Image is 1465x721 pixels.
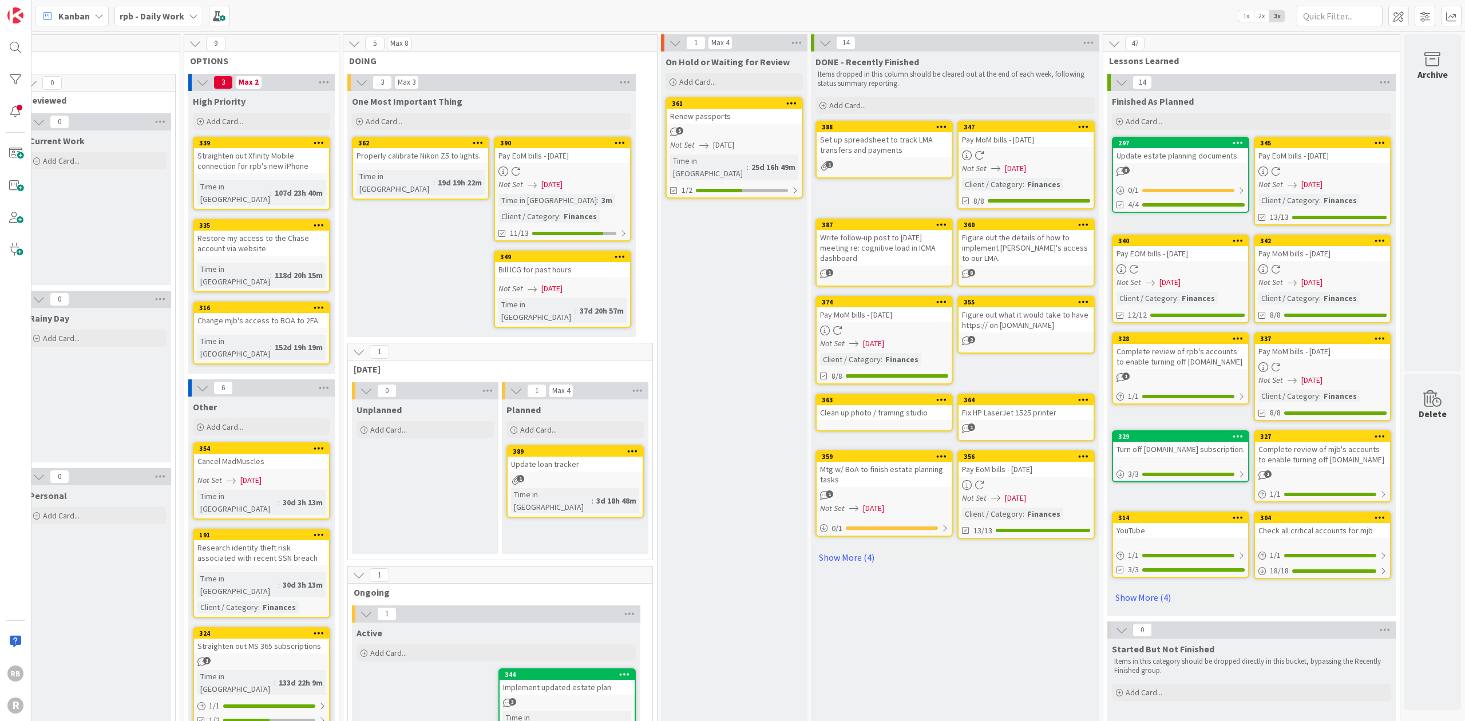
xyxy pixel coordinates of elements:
[1258,179,1283,189] i: Not Set
[197,335,270,360] div: Time in [GEOGRAPHIC_DATA]
[43,510,80,521] span: Add Card...
[1112,430,1249,482] a: 329Turn off [DOMAIN_NAME] subscription.3/3
[667,98,802,109] div: 361
[964,221,1094,229] div: 360
[1116,292,1177,304] div: Client / Category
[260,601,299,613] div: Finances
[1255,236,1390,261] div: 342Pay MoM bills - [DATE]
[822,221,952,229] div: 387
[964,453,1094,461] div: 356
[1024,508,1063,520] div: Finances
[1118,514,1248,522] div: 314
[747,161,749,173] span: :
[272,341,326,354] div: 152d 19h 19m
[822,123,952,131] div: 388
[1258,375,1283,385] i: Not Set
[1113,389,1248,403] div: 1/1
[494,137,631,241] a: 390Pay EoM bills - [DATE]Not Set[DATE]Time in [GEOGRAPHIC_DATA]:3mClient / Category:Finances11/13
[193,442,330,520] a: 354Cancel MadMusclesNot Set[DATE]Time in [GEOGRAPHIC_DATA]:30d 3h 13m
[541,283,563,295] span: [DATE]
[973,525,992,537] span: 13/13
[959,462,1094,477] div: Pay EoM bills - [DATE]
[959,297,1094,307] div: 355
[199,629,329,637] div: 324
[1255,548,1390,562] div: 1/1
[495,252,630,277] div: 349Bill ICG for past hours
[495,262,630,277] div: Bill ICG for past hours
[1113,138,1248,163] div: 297Update estate planning documents
[197,670,274,695] div: Time in [GEOGRAPHIC_DATA]
[1128,199,1139,211] span: 4/4
[1258,390,1319,402] div: Client / Category
[1254,430,1391,502] a: 327Complete review of mjb's accounts to enable turning off [DOMAIN_NAME]1/1
[1113,334,1248,369] div: 328Complete review of rpb's accounts to enable turning off [DOMAIN_NAME]
[815,548,1095,566] a: Show More (4)
[194,540,329,565] div: Research identity theft risk associated with recent SSN breach
[1255,148,1390,163] div: Pay EoM bills - [DATE]
[817,307,952,322] div: Pay MoM bills - [DATE]
[826,269,833,276] span: 1
[1113,183,1248,197] div: 0/1
[817,451,952,462] div: 359
[1255,513,1390,538] div: 304Check all critical accounts for mjb
[207,116,243,126] span: Add Card...
[962,178,1023,191] div: Client / Category
[820,503,845,513] i: Not Set
[1260,139,1390,147] div: 345
[194,443,329,469] div: 354Cancel MadMuscles
[959,220,1094,266] div: 360Figure out the details of how to implement [PERSON_NAME]'s access to our LMA.
[1023,508,1024,520] span: :
[968,423,975,431] span: 1
[1255,334,1390,359] div: 337Pay MoM bills - [DATE]
[959,395,1094,420] div: 364Fix HP LaserJet 1525 printer
[817,451,952,487] div: 359Mtg w/ BoA to finish estate planning tasks
[1159,276,1181,288] span: [DATE]
[1118,433,1248,441] div: 329
[822,298,952,306] div: 374
[1258,194,1319,207] div: Client / Category
[863,502,884,514] span: [DATE]
[959,307,1094,332] div: Figure out what it would take to have https:// on [DOMAIN_NAME]
[194,220,329,231] div: 335
[1260,514,1390,522] div: 304
[1112,235,1249,323] a: 340Pay EOM bills - [DATE]Not Set[DATE]Client / Category:Finances12/12
[517,475,524,482] span: 1
[508,446,643,457] div: 389
[672,100,802,108] div: 361
[670,154,747,180] div: Time in [GEOGRAPHIC_DATA]
[508,446,643,472] div: 389Update loan tracker
[964,123,1094,131] div: 347
[193,137,330,210] a: 339Straighten out Xfinity Mobile connection for rpb's new iPhoneTime in [GEOGRAPHIC_DATA]:107d 23...
[832,370,842,382] span: 8/8
[822,396,952,404] div: 363
[500,669,635,695] div: 344Implement updated estate plan
[1270,488,1281,500] span: 1 / 1
[1005,163,1026,175] span: [DATE]
[270,187,272,199] span: :
[541,179,563,191] span: [DATE]
[1128,390,1139,402] span: 1 / 1
[498,210,559,223] div: Client / Category
[957,296,1095,354] a: 355Figure out what it would take to have https:// on [DOMAIN_NAME]
[194,313,329,328] div: Change mjb's access to BOA to 2FA
[820,338,845,348] i: Not Set
[366,116,402,126] span: Add Card...
[561,210,600,223] div: Finances
[1301,179,1323,191] span: [DATE]
[817,132,952,157] div: Set up spreadsheet to track LMA transfers and payments
[968,269,975,276] span: 8
[713,139,734,151] span: [DATE]
[1260,237,1390,245] div: 342
[357,170,433,195] div: Time in [GEOGRAPHIC_DATA]
[1255,513,1390,523] div: 304
[1116,277,1141,287] i: Not Set
[820,353,881,366] div: Client / Category
[207,422,243,432] span: Add Card...
[817,220,952,230] div: 387
[193,529,330,618] a: 191Research identity theft risk associated with recent SSN breachTime in [GEOGRAPHIC_DATA]:30d 3h...
[1112,512,1249,578] a: 314YouTube1/13/3
[1128,309,1147,321] span: 12/12
[1255,487,1390,501] div: 1/1
[433,176,435,189] span: :
[1113,246,1248,261] div: Pay EOM bills - [DATE]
